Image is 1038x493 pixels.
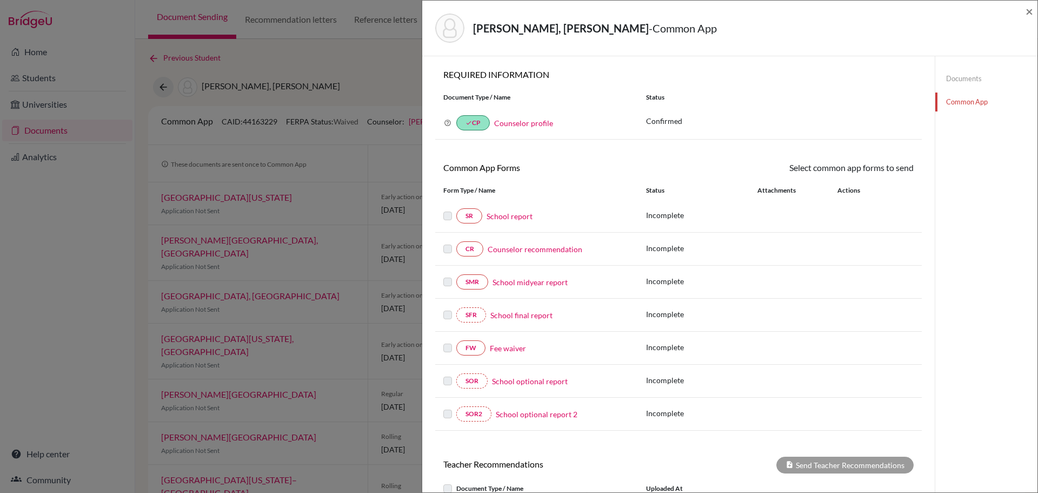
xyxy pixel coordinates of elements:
strong: [PERSON_NAME], [PERSON_NAME] [473,22,649,35]
div: Status [646,186,757,195]
p: Incomplete [646,242,757,254]
p: Incomplete [646,308,757,320]
a: School optional report 2 [496,409,577,420]
button: Close [1026,5,1033,18]
a: Counselor profile [494,119,553,128]
a: Counselor recommendation [488,244,582,255]
div: Actions [824,186,891,195]
a: SR [456,208,482,224]
a: SFR [456,307,486,323]
p: Incomplete [646,209,757,221]
a: Fee waiver [490,343,526,354]
a: SOR [456,373,488,389]
i: done [465,120,472,126]
span: - Common App [649,22,717,35]
div: Select common app forms to send [678,161,922,174]
h6: Common App Forms [435,162,678,173]
a: CR [456,241,483,257]
a: School report [487,211,533,222]
div: Status [638,93,922,102]
p: Confirmed [646,115,914,127]
a: Documents [935,69,1037,88]
div: Attachments [757,186,824,195]
div: Form Type / Name [435,186,638,195]
a: doneCP [456,115,490,130]
a: SOR2 [456,406,491,422]
p: Incomplete [646,374,757,386]
p: Incomplete [646,275,757,287]
a: School optional report [492,376,568,387]
p: Incomplete [646,341,757,353]
p: Incomplete [646,407,757,419]
a: School final report [490,310,553,321]
h6: Teacher Recommendations [435,459,678,469]
a: Common App [935,93,1037,111]
span: × [1026,3,1033,19]
div: Send Teacher Recommendations [776,457,914,474]
a: FW [456,340,485,356]
a: SMR [456,274,488,290]
h6: REQUIRED INFORMATION [435,69,922,80]
a: School midyear report [493,277,568,288]
div: Document Type / Name [435,93,638,102]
